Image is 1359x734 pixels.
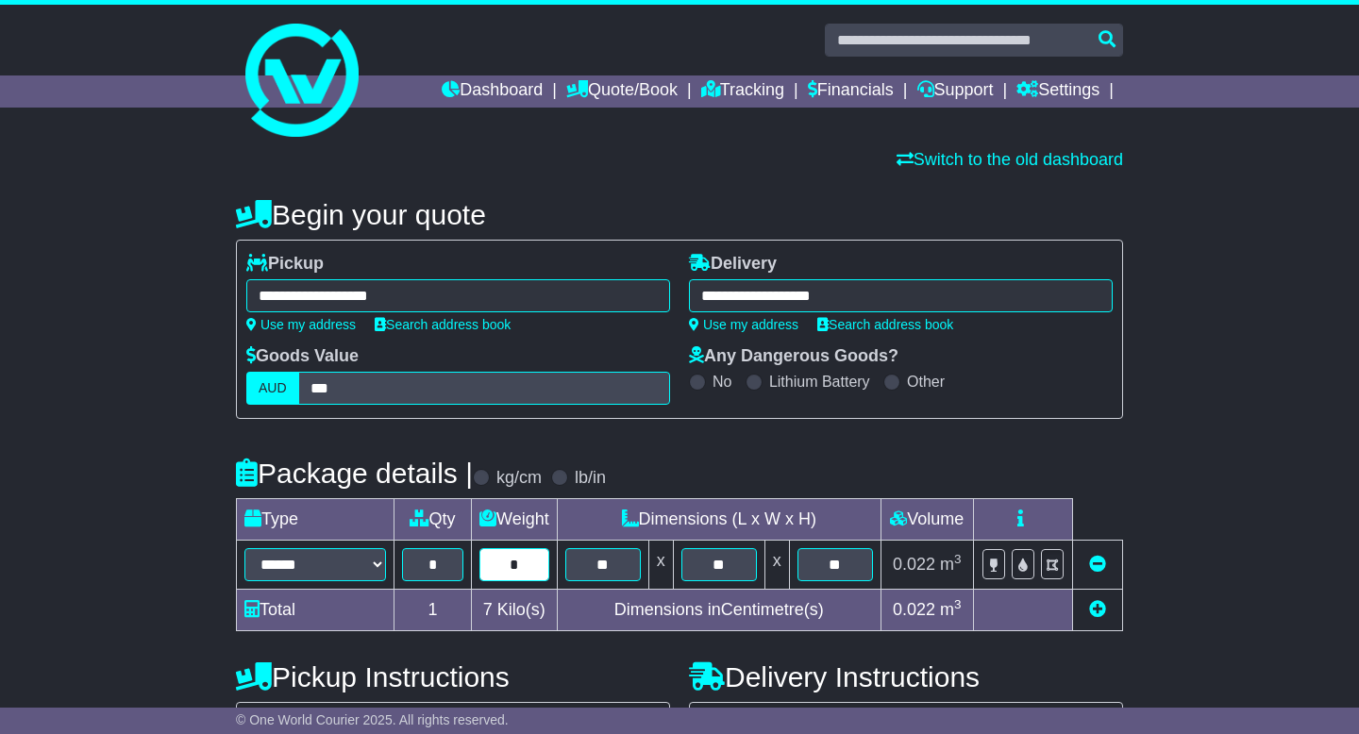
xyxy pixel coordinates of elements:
[236,712,509,727] span: © One World Courier 2025. All rights reserved.
[940,600,962,619] span: m
[893,600,935,619] span: 0.022
[246,372,299,405] label: AUD
[897,150,1123,169] a: Switch to the old dashboard
[689,346,898,367] label: Any Dangerous Goods?
[917,75,994,108] a: Support
[764,541,789,590] td: x
[237,590,394,631] td: Total
[648,541,673,590] td: x
[236,199,1123,230] h4: Begin your quote
[442,75,543,108] a: Dashboard
[808,75,894,108] a: Financials
[246,346,359,367] label: Goods Value
[483,600,493,619] span: 7
[940,555,962,574] span: m
[769,373,870,391] label: Lithium Battery
[954,597,962,611] sup: 3
[1089,555,1106,574] a: Remove this item
[689,317,798,332] a: Use my address
[893,555,935,574] span: 0.022
[557,499,881,541] td: Dimensions (L x W x H)
[817,317,953,332] a: Search address book
[236,458,473,489] h4: Package details |
[907,373,945,391] label: Other
[472,590,558,631] td: Kilo(s)
[472,499,558,541] td: Weight
[394,499,472,541] td: Qty
[689,254,777,275] label: Delivery
[575,468,606,489] label: lb/in
[246,317,356,332] a: Use my address
[246,254,324,275] label: Pickup
[496,468,542,489] label: kg/cm
[701,75,784,108] a: Tracking
[954,552,962,566] sup: 3
[394,590,472,631] td: 1
[881,499,973,541] td: Volume
[1089,600,1106,619] a: Add new item
[375,317,511,332] a: Search address book
[1016,75,1099,108] a: Settings
[713,373,731,391] label: No
[689,661,1123,692] h4: Delivery Instructions
[566,75,678,108] a: Quote/Book
[236,661,670,692] h4: Pickup Instructions
[237,499,394,541] td: Type
[557,590,881,631] td: Dimensions in Centimetre(s)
